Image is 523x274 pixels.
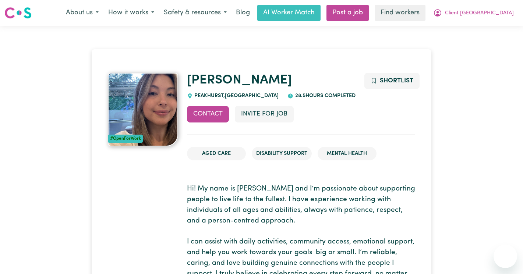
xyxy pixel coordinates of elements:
[380,78,413,84] span: Shortlist
[364,73,420,89] button: Add to shortlist
[4,6,32,19] img: Careseekers logo
[103,5,159,21] button: How it works
[187,74,292,87] a: [PERSON_NAME]
[193,93,279,99] span: PEAKHURST , [GEOGRAPHIC_DATA]
[61,5,103,21] button: About us
[318,147,377,161] li: Mental Health
[375,5,425,21] a: Find workers
[4,4,32,21] a: Careseekers logo
[257,5,321,21] a: AI Worker Match
[232,5,254,21] a: Blog
[108,135,143,143] div: #OpenForWork
[293,93,356,99] span: 28.5 hours completed
[235,106,294,122] button: Invite for Job
[159,5,232,21] button: Safety & resources
[187,147,246,161] li: Aged Care
[428,5,519,21] button: My Account
[445,9,514,17] span: Client [GEOGRAPHIC_DATA]
[252,147,312,161] li: Disability Support
[108,73,178,146] img: Pia
[326,5,369,21] a: Post a job
[187,106,229,122] button: Contact
[108,73,178,146] a: Pia's profile picture'#OpenForWork
[494,245,517,268] iframe: Button to launch messaging window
